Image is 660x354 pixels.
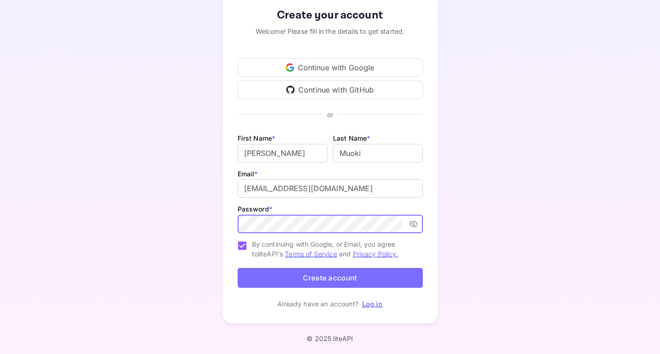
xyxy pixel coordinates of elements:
[353,250,398,258] a: Privacy Policy.
[285,250,337,258] a: Terms of Service
[238,81,423,99] div: Continue with GitHub
[238,144,327,162] input: John
[277,299,358,309] p: Already have an account?
[238,58,423,77] div: Continue with Google
[238,26,423,36] div: Welcome! Please fill in the details to get started.
[333,134,371,142] label: Last Name
[333,144,423,162] input: Doe
[307,335,353,342] p: © 2025 liteAPI
[252,239,415,259] span: By continuing with Google, or Email, you agree to liteAPI's and
[238,134,276,142] label: First Name
[238,205,272,213] label: Password
[362,300,383,308] a: Log in
[238,179,423,198] input: johndoe@gmail.com
[238,7,423,24] div: Create your account
[238,170,258,178] label: Email
[238,268,423,288] button: Create account
[405,216,422,232] button: toggle password visibility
